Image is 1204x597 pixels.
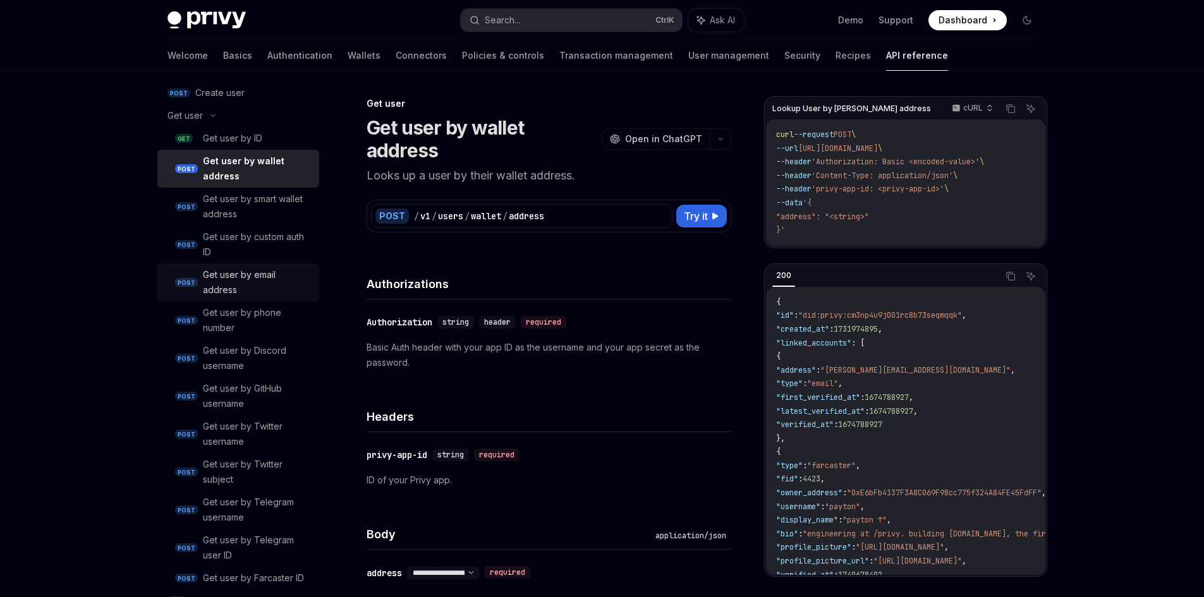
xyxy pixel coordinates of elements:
[834,419,838,430] span: :
[962,556,966,566] span: ,
[442,317,469,327] span: string
[869,406,913,416] span: 1674788927
[944,542,949,552] span: ,
[203,457,312,487] div: Get user by Twitter subject
[776,378,803,389] span: "type"
[798,143,878,154] span: [URL][DOMAIN_NAME]
[438,210,463,222] div: users
[157,226,319,263] a: POSTGet user by custom auth ID
[167,108,203,123] div: Get user
[887,515,891,525] span: ,
[803,461,807,471] span: :
[798,474,803,484] span: :
[776,556,869,566] span: "profile_picture_url"
[203,495,312,525] div: Get user by Telegram username
[157,81,319,104] a: POSTCreate user
[396,40,447,71] a: Connectors
[865,392,909,402] span: 1674788927
[776,447,781,457] span: {
[175,354,198,363] span: POST
[860,502,865,512] span: ,
[203,154,312,184] div: Get user by wallet address
[834,324,878,334] span: 1731974895
[157,339,319,377] a: POSTGet user by Discord username
[834,570,838,580] span: :
[175,574,198,583] span: POST
[367,316,432,329] div: Authorization
[157,150,319,188] a: POSTGet user by wallet address
[776,502,820,512] span: "username"
[776,542,851,552] span: "profile_picture"
[167,11,246,29] img: dark logo
[776,212,869,222] span: "address": "<string>"
[807,461,856,471] span: "farcaster"
[1023,100,1039,117] button: Ask AI
[776,474,798,484] span: "fid"
[474,449,520,461] div: required
[776,515,838,525] span: "display_name"
[776,419,834,430] span: "verified_at"
[625,133,702,145] span: Open in ChatGPT
[688,40,769,71] a: User management
[461,9,682,32] button: Search...CtrlK
[367,116,597,162] h1: Get user by wallet address
[484,317,511,327] span: header
[776,324,829,334] span: "created_at"
[776,365,816,375] span: "address"
[838,14,863,27] a: Demo
[909,392,913,402] span: ,
[559,40,673,71] a: Transaction management
[776,225,785,235] span: }'
[157,263,319,301] a: POSTGet user by email address
[1002,268,1019,284] button: Copy the contents from the code block
[798,529,803,539] span: :
[944,184,949,194] span: \
[776,338,851,348] span: "linked_accounts"
[803,378,807,389] span: :
[980,157,984,167] span: \
[1011,365,1015,375] span: ,
[157,301,319,339] a: POSTGet user by phone number
[913,406,918,416] span: ,
[367,567,402,579] div: address
[175,278,198,287] span: POST
[798,310,962,320] span: "did:privy:cm3np4u9j001rc8b73seqmqqk"
[842,515,887,525] span: "payton ↑"
[772,104,931,114] span: Lookup User by [PERSON_NAME] address
[175,240,198,250] span: POST
[521,316,566,329] div: required
[820,474,825,484] span: ,
[878,324,882,334] span: ,
[167,88,190,98] span: POST
[655,15,674,25] span: Ctrl K
[367,167,731,184] p: Looks up a user by their wallet address.
[1042,488,1046,498] span: ,
[367,473,731,488] p: ID of your Privy app.
[838,419,882,430] span: 1674788927
[157,491,319,529] a: POSTGet user by Telegram username
[825,502,860,512] span: "payton"
[367,526,650,543] h4: Body
[175,164,198,174] span: POST
[684,208,708,224] span: Try it
[820,365,1011,375] span: "[PERSON_NAME][EMAIL_ADDRESS][DOMAIN_NAME]"
[939,14,987,27] span: Dashboard
[1002,100,1019,117] button: Copy the contents from the code block
[203,229,312,260] div: Get user by custom auth ID
[485,13,520,28] div: Search...
[203,191,312,222] div: Get user by smart wallet address
[688,9,744,32] button: Ask AI
[367,408,731,425] h4: Headers
[772,268,795,283] div: 200
[784,40,820,71] a: Security
[465,210,470,222] div: /
[167,40,208,71] a: Welcome
[776,461,803,471] span: "type"
[776,184,812,194] span: --header
[851,338,865,348] span: : [
[776,297,781,307] span: {
[157,453,319,491] a: POSTGet user by Twitter subject
[203,131,262,146] div: Get user by ID
[882,570,887,580] span: ,
[812,184,944,194] span: 'privy-app-id: <privy-app-id>'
